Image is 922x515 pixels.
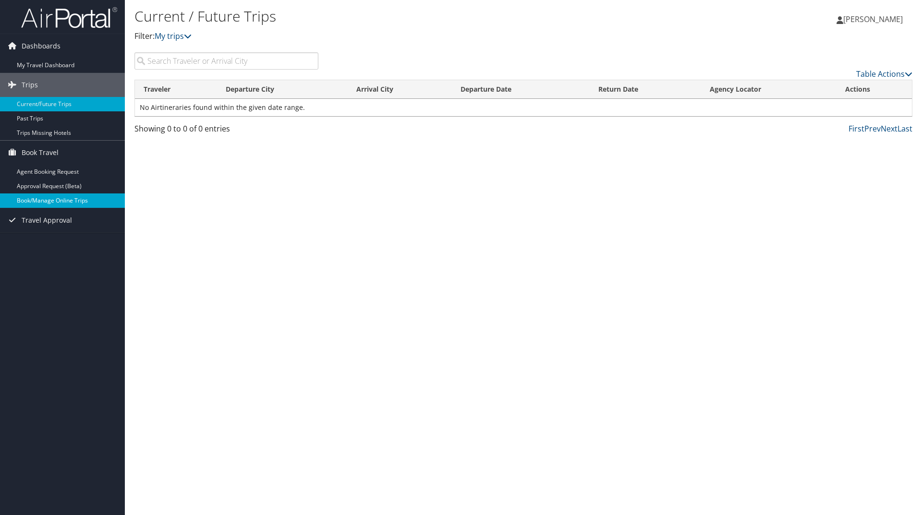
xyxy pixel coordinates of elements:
th: Departure City: activate to sort column ascending [217,80,348,99]
th: Agency Locator: activate to sort column ascending [701,80,837,99]
img: airportal-logo.png [21,6,117,29]
span: Book Travel [22,141,59,165]
span: [PERSON_NAME] [843,14,903,24]
th: Traveler: activate to sort column ascending [135,80,217,99]
span: Travel Approval [22,208,72,232]
p: Filter: [134,30,653,43]
a: First [849,123,864,134]
span: Trips [22,73,38,97]
td: No Airtineraries found within the given date range. [135,99,912,116]
th: Actions [837,80,912,99]
th: Arrival City: activate to sort column ascending [348,80,452,99]
input: Search Traveler or Arrival City [134,52,318,70]
a: My trips [155,31,192,41]
a: Table Actions [856,69,912,79]
h1: Current / Future Trips [134,6,653,26]
a: Next [881,123,898,134]
a: Prev [864,123,881,134]
div: Showing 0 to 0 of 0 entries [134,123,318,139]
a: [PERSON_NAME] [837,5,912,34]
a: Last [898,123,912,134]
span: Dashboards [22,34,61,58]
th: Return Date: activate to sort column ascending [590,80,701,99]
th: Departure Date: activate to sort column descending [452,80,590,99]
